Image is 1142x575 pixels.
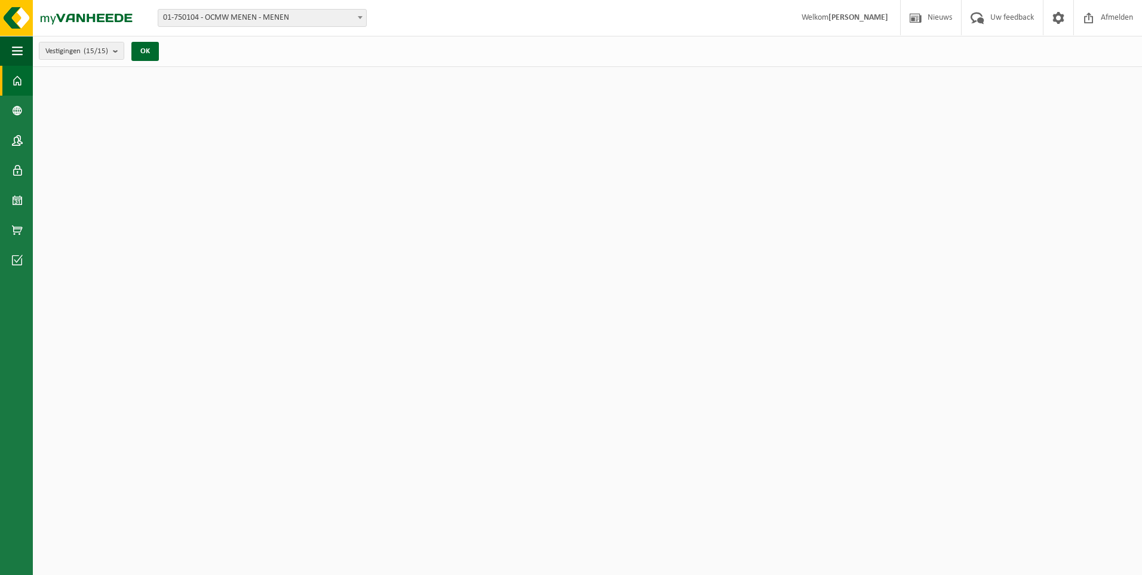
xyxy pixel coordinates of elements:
span: 01-750104 - OCMW MENEN - MENEN [158,10,366,26]
count: (15/15) [84,47,108,55]
span: Vestigingen [45,42,108,60]
span: 01-750104 - OCMW MENEN - MENEN [158,9,367,27]
button: Vestigingen(15/15) [39,42,124,60]
button: OK [131,42,159,61]
strong: [PERSON_NAME] [828,13,888,22]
